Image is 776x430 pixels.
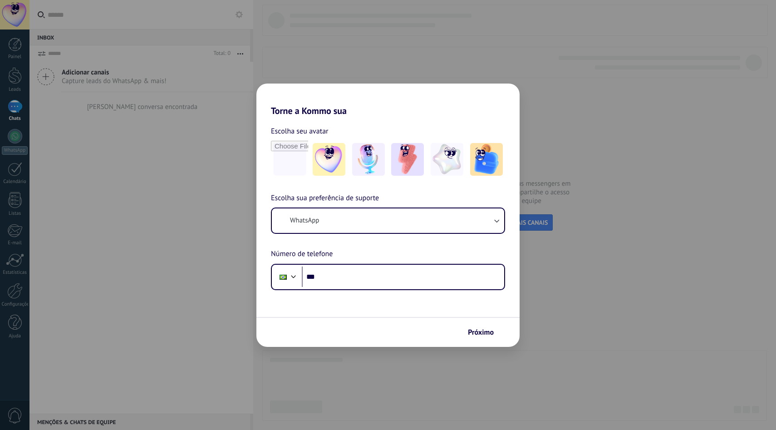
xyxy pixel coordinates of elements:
[256,84,520,116] h2: Torne a Kommo sua
[271,125,329,137] span: Escolha seu avatar
[275,267,292,287] div: Brazil: + 55
[391,143,424,176] img: -3.jpeg
[290,216,319,225] span: WhatsApp
[352,143,385,176] img: -2.jpeg
[470,143,503,176] img: -5.jpeg
[272,208,504,233] button: WhatsApp
[464,325,506,340] button: Próximo
[271,248,333,260] span: Número de telefone
[313,143,345,176] img: -1.jpeg
[431,143,463,176] img: -4.jpeg
[468,329,494,336] span: Próximo
[271,193,379,204] span: Escolha sua preferência de suporte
